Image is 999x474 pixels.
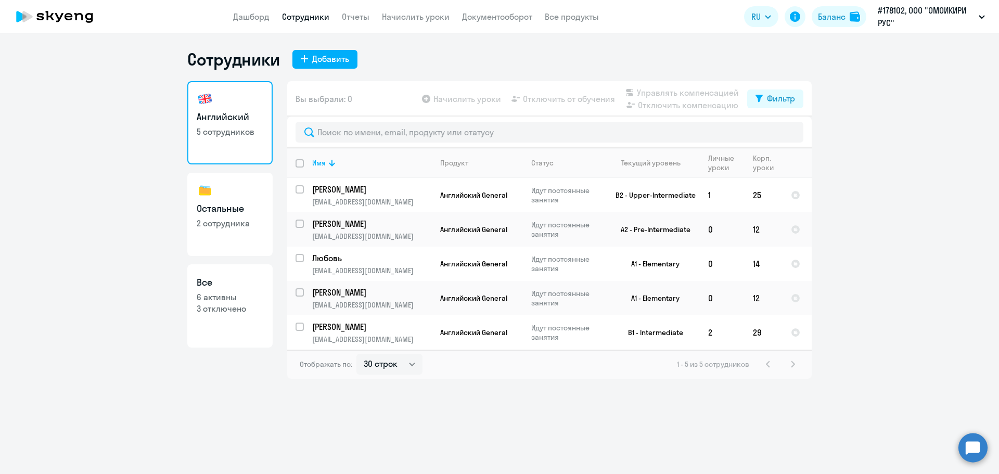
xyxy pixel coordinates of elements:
[745,212,783,247] td: 12
[700,247,745,281] td: 0
[440,259,507,268] span: Английский General
[603,315,700,350] td: B1 - Intermediate
[611,158,699,168] div: Текущий уровень
[531,289,603,308] p: Идут постоянные занятия
[312,321,430,332] p: [PERSON_NAME]
[745,315,783,350] td: 29
[187,264,273,348] a: Все6 активны3 отключено
[197,182,213,199] img: others
[603,247,700,281] td: A1 - Elementary
[197,202,263,215] h3: Остальные
[197,217,263,229] p: 2 сотрудника
[850,11,860,22] img: balance
[700,212,745,247] td: 0
[312,335,431,344] p: [EMAIL_ADDRESS][DOMAIN_NAME]
[753,153,782,172] div: Корп. уроки
[197,303,263,314] p: 3 отключено
[342,11,369,22] a: Отчеты
[197,126,263,137] p: 5 сотрудников
[197,276,263,289] h3: Все
[440,190,507,200] span: Английский General
[700,315,745,350] td: 2
[312,158,431,168] div: Имя
[531,158,603,168] div: Статус
[187,49,280,70] h1: Сотрудники
[312,218,431,229] a: [PERSON_NAME]
[753,153,775,172] div: Корп. уроки
[187,173,273,256] a: Остальные2 сотрудника
[292,50,357,69] button: Добавить
[312,252,430,264] p: Любовь
[818,10,846,23] div: Баланс
[531,158,554,168] div: Статус
[312,232,431,241] p: [EMAIL_ADDRESS][DOMAIN_NAME]
[745,178,783,212] td: 25
[440,225,507,234] span: Английский General
[700,281,745,315] td: 0
[312,158,326,168] div: Имя
[767,92,795,105] div: Фильтр
[312,287,430,298] p: [PERSON_NAME]
[747,89,803,108] button: Фильтр
[382,11,450,22] a: Начислить уроки
[312,321,431,332] a: [PERSON_NAME]
[751,10,761,23] span: RU
[873,4,990,29] button: #178102, ООО "ОМОИКИРИ РУС"
[197,110,263,124] h3: Английский
[440,158,522,168] div: Продукт
[197,291,263,303] p: 6 активны
[677,360,749,369] span: 1 - 5 из 5 сотрудников
[187,81,273,164] a: Английский5 сотрудников
[312,53,349,65] div: Добавить
[440,328,507,337] span: Английский General
[531,323,603,342] p: Идут постоянные занятия
[603,212,700,247] td: A2 - Pre-Intermediate
[296,93,352,105] span: Вы выбрали: 0
[603,281,700,315] td: A1 - Elementary
[545,11,599,22] a: Все продукты
[745,281,783,315] td: 12
[312,266,431,275] p: [EMAIL_ADDRESS][DOMAIN_NAME]
[312,252,431,264] a: Любовь
[603,178,700,212] td: B2 - Upper-Intermediate
[312,184,430,195] p: [PERSON_NAME]
[621,158,681,168] div: Текущий уровень
[708,153,744,172] div: Личные уроки
[300,360,352,369] span: Отображать по:
[440,158,468,168] div: Продукт
[878,4,975,29] p: #178102, ООО "ОМОИКИРИ РУС"
[531,186,603,204] p: Идут постоянные занятия
[700,178,745,212] td: 1
[531,220,603,239] p: Идут постоянные занятия
[440,293,507,303] span: Английский General
[744,6,778,27] button: RU
[197,91,213,107] img: english
[312,287,431,298] a: [PERSON_NAME]
[312,184,431,195] a: [PERSON_NAME]
[812,6,866,27] button: Балансbalance
[745,247,783,281] td: 14
[312,218,430,229] p: [PERSON_NAME]
[531,254,603,273] p: Идут постоянные занятия
[282,11,329,22] a: Сотрудники
[312,197,431,207] p: [EMAIL_ADDRESS][DOMAIN_NAME]
[312,300,431,310] p: [EMAIL_ADDRESS][DOMAIN_NAME]
[708,153,737,172] div: Личные уроки
[233,11,270,22] a: Дашборд
[296,122,803,143] input: Поиск по имени, email, продукту или статусу
[462,11,532,22] a: Документооборот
